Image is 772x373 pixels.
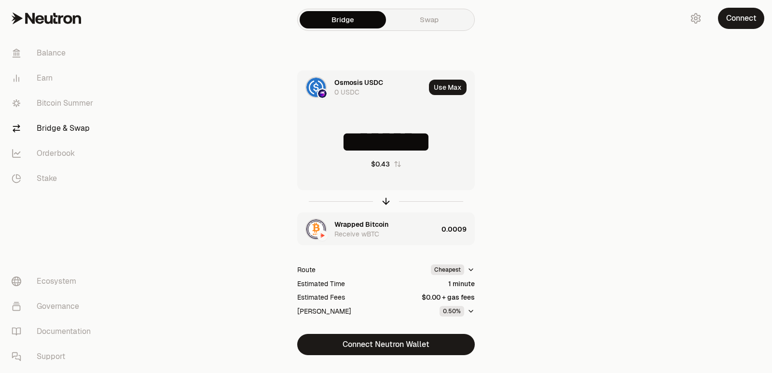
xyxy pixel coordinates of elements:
div: Receive wBTC [334,229,379,239]
div: Osmosis USDC [334,78,383,87]
a: Bridge & Swap [4,116,104,141]
img: wBTC Logo [306,220,326,239]
div: $0.43 [371,159,390,169]
div: 0.0009 [441,213,474,246]
div: Wrapped Bitcoin [334,220,388,229]
button: Connect Neutron Wallet [297,334,475,355]
a: Swap [386,11,472,28]
button: Use Max [429,80,467,95]
div: 0.50% [440,306,464,317]
div: Route [297,265,316,275]
img: Neutron Logo [318,231,327,240]
a: Orderbook [4,141,104,166]
button: wBTC LogoNeutron LogoWrapped BitcoinReceive wBTC0.0009 [298,213,474,246]
div: 1 minute [448,279,475,289]
a: Documentation [4,319,104,344]
div: wBTC LogoNeutron LogoWrapped BitcoinReceive wBTC [298,213,438,246]
button: Cheapest [431,264,475,275]
a: Balance [4,41,104,66]
div: $0.00 + gas fees [422,292,475,302]
button: 0.50% [440,306,475,317]
img: USDC Logo [306,78,326,97]
div: Estimated Time [297,279,345,289]
button: Connect [718,8,764,29]
div: Estimated Fees [297,292,345,302]
div: 0 USDC [334,87,359,97]
img: Osmosis Logo [318,89,327,98]
a: Support [4,344,104,369]
button: $0.43 [371,159,401,169]
a: Bridge [300,11,386,28]
div: Cheapest [431,264,464,275]
a: Stake [4,166,104,191]
a: Ecosystem [4,269,104,294]
a: Earn [4,66,104,91]
div: [PERSON_NAME] [297,306,351,316]
a: Governance [4,294,104,319]
a: Bitcoin Summer [4,91,104,116]
div: USDC LogoOsmosis LogoOsmosis USDC0 USDC [298,71,425,104]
